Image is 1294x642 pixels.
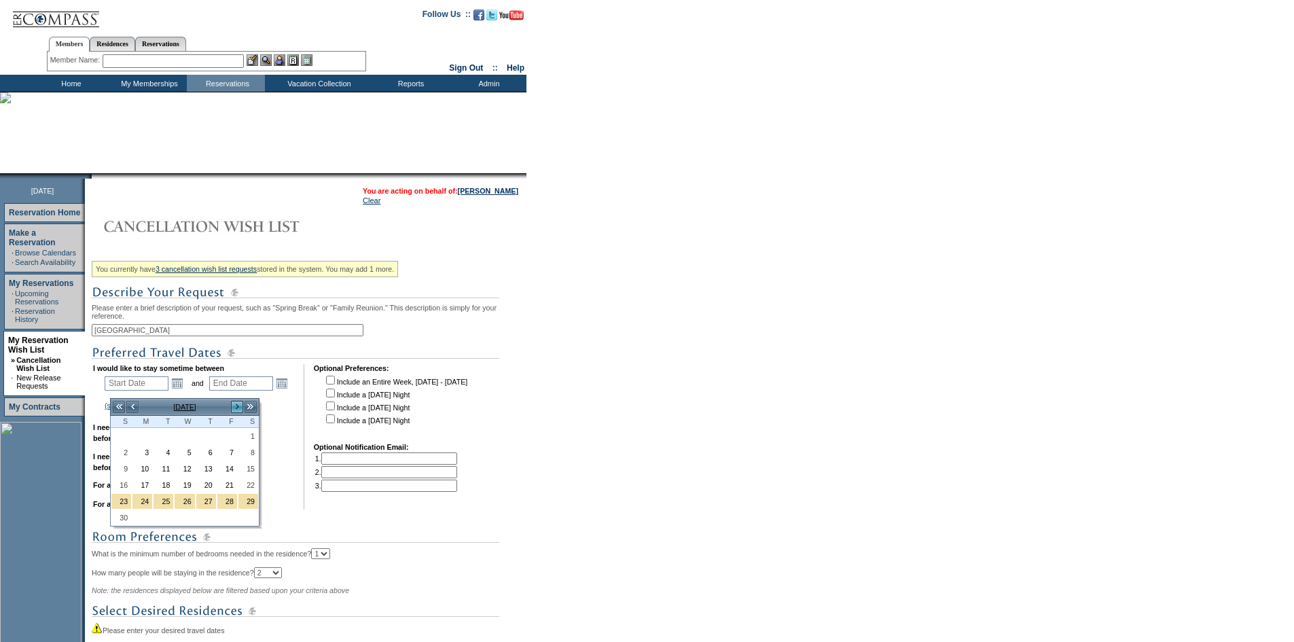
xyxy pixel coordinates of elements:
img: Reservations [287,54,299,66]
td: Thanksgiving Holiday [111,493,132,510]
a: 25 [154,494,173,509]
a: 16 [111,478,131,493]
b: » [11,356,15,364]
div: Please enter your desired travel dates [92,622,523,635]
a: Members [49,37,90,52]
a: Become our fan on Facebook [473,14,484,22]
span: [DATE] [31,187,54,195]
td: Saturday, November 15, 2025 [238,461,259,477]
a: > [230,400,244,414]
a: Open the calendar popup. [274,376,289,391]
a: 3 cancellation wish list requests [156,265,257,273]
a: Browse Calendars [15,249,76,257]
a: 3 [132,445,152,460]
a: 22 [238,478,258,493]
td: 2. [315,466,457,478]
a: Follow us on Twitter [486,14,497,22]
b: For a maximum of [93,500,156,508]
td: · [12,258,14,266]
div: You currently have stored in the system. You may add 1 more. [92,261,398,277]
input: Date format: M/D/Y. Shortcut keys: [T] for Today. [UP] or [.] for Next Day. [DOWN] or [,] for Pre... [105,376,168,391]
td: · [11,374,15,390]
td: Thursday, November 20, 2025 [196,477,217,493]
a: 1 [238,429,258,444]
td: Thanksgiving Holiday [238,493,259,510]
td: Reports [370,75,448,92]
a: 13 [196,461,216,476]
a: Sign Out [449,63,483,73]
td: Wednesday, November 05, 2025 [174,444,195,461]
a: 2 [111,445,131,460]
a: >> [244,400,257,414]
img: Become our fan on Facebook [473,10,484,20]
a: 11 [154,461,173,476]
td: and [190,374,206,393]
a: 26 [175,494,194,509]
td: Vacation Collection [265,75,370,92]
td: Home [31,75,109,92]
a: 10 [132,461,152,476]
td: Sunday, November 09, 2025 [111,461,132,477]
a: My Contracts [9,402,60,412]
a: Search Availability [15,258,75,266]
div: Member Name: [50,54,103,66]
b: I need a maximum of [93,452,164,461]
td: Saturday, November 22, 2025 [238,477,259,493]
b: Optional Notification Email: [314,443,409,451]
td: · [12,307,14,323]
td: · [12,249,14,257]
a: Reservation History [15,307,55,323]
b: For a minimum of [93,481,154,489]
a: Residences [90,37,135,51]
td: Reservations [187,75,265,92]
td: Thanksgiving Holiday [132,493,153,510]
th: Saturday [238,416,259,428]
td: Friday, November 07, 2025 [217,444,238,461]
th: Friday [217,416,238,428]
img: promoShadowLeftCorner.gif [87,173,92,179]
td: · [12,289,14,306]
a: My Reservations [9,279,73,288]
img: Follow us on Twitter [486,10,497,20]
b: Optional Preferences: [314,364,389,372]
input: Date format: M/D/Y. Shortcut keys: [T] for Today. [UP] or [.] for Next Day. [DOWN] or [,] for Pre... [209,376,273,391]
td: Wednesday, November 12, 2025 [174,461,195,477]
th: Wednesday [174,416,195,428]
a: 15 [238,461,258,476]
img: Impersonate [274,54,285,66]
a: New Release Requests [16,374,60,390]
td: Sunday, November 16, 2025 [111,477,132,493]
a: [PERSON_NAME] [458,187,518,195]
th: Thursday [196,416,217,428]
a: << [112,400,126,414]
a: 9 [111,461,131,476]
a: < [126,400,139,414]
td: Saturday, November 01, 2025 [238,428,259,444]
td: Monday, November 10, 2025 [132,461,153,477]
td: Monday, November 17, 2025 [132,477,153,493]
a: 7 [217,445,237,460]
a: (show holiday calendar) [105,402,181,410]
span: :: [492,63,498,73]
td: Saturday, November 08, 2025 [238,444,259,461]
td: Wednesday, November 19, 2025 [174,477,195,493]
a: My Reservation Wish List [8,336,69,355]
a: 12 [175,461,194,476]
a: Reservations [135,37,186,51]
a: 21 [217,478,237,493]
a: Help [507,63,524,73]
img: Subscribe to our YouTube Channel [499,10,524,20]
span: You are acting on behalf of: [363,187,518,195]
a: 28 [217,494,237,509]
a: 14 [217,461,237,476]
th: Sunday [111,416,132,428]
a: Cancellation Wish List [16,356,60,372]
a: 20 [196,478,216,493]
a: Upcoming Reservations [15,289,58,306]
td: Thanksgiving Holiday [174,493,195,510]
a: 17 [132,478,152,493]
td: 1. [315,452,457,465]
a: 4 [154,445,173,460]
a: Clear [363,196,380,204]
img: b_calculator.gif [301,54,312,66]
